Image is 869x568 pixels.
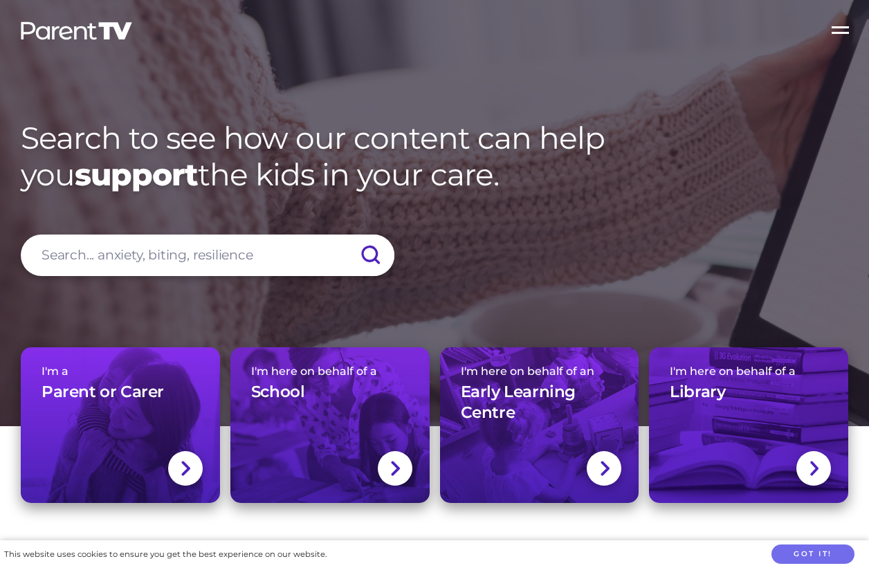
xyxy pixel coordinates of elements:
h3: School [251,382,305,403]
img: svg+xml;base64,PHN2ZyBlbmFibGUtYmFja2dyb3VuZD0ibmV3IDAgMCAxNC44IDI1LjciIHZpZXdCb3g9IjAgMCAxNC44ID... [809,459,819,477]
span: I'm here on behalf of a [251,365,409,378]
img: svg+xml;base64,PHN2ZyBlbmFibGUtYmFja2dyb3VuZD0ibmV3IDAgMCAxNC44IDI1LjciIHZpZXdCb3g9IjAgMCAxNC44ID... [390,459,400,477]
div: This website uses cookies to ensure you get the best experience on our website. [4,547,327,562]
h1: Search to see how our content can help you the kids in your care. [21,120,848,193]
h3: Early Learning Centre [461,382,619,423]
img: svg+xml;base64,PHN2ZyBlbmFibGUtYmFja2dyb3VuZD0ibmV3IDAgMCAxNC44IDI1LjciIHZpZXdCb3g9IjAgMCAxNC44ID... [180,459,190,477]
span: I'm here on behalf of a [670,365,827,378]
button: Got it! [771,544,854,565]
a: I'm here on behalf of anEarly Learning Centre [440,347,639,503]
a: I'm here on behalf of aLibrary [649,347,848,503]
span: I'm a [42,365,199,378]
a: I'm aParent or Carer [21,347,220,503]
img: svg+xml;base64,PHN2ZyBlbmFibGUtYmFja2dyb3VuZD0ibmV3IDAgMCAxNC44IDI1LjciIHZpZXdCb3g9IjAgMCAxNC44ID... [599,459,610,477]
h3: Library [670,382,725,403]
input: Search... anxiety, biting, resilience [21,235,394,276]
span: I'm here on behalf of an [461,365,619,378]
h3: Parent or Carer [42,382,164,403]
strong: support [75,156,198,193]
img: parenttv-logo-white.4c85aaf.svg [19,21,134,41]
a: I'm here on behalf of aSchool [230,347,430,503]
input: Submit [346,235,394,276]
